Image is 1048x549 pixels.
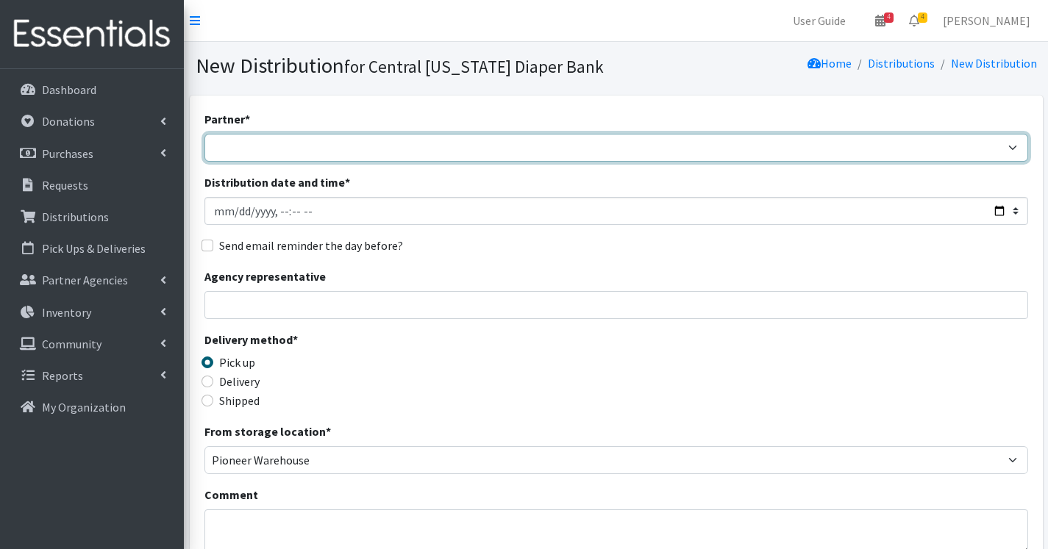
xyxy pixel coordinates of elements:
label: Pick up [219,354,255,371]
img: HumanEssentials [6,10,178,59]
a: Pick Ups & Deliveries [6,234,178,263]
a: New Distribution [951,56,1037,71]
a: 4 [897,6,931,35]
abbr: required [245,112,250,126]
a: Distributions [6,202,178,232]
span: 4 [918,12,927,23]
p: Distributions [42,209,109,224]
legend: Delivery method [204,331,410,354]
p: Pick Ups & Deliveries [42,241,146,256]
a: User Guide [781,6,858,35]
label: Shipped [219,392,260,409]
p: My Organization [42,400,126,415]
a: Distributions [868,56,935,71]
label: Agency representative [204,268,326,285]
span: 4 [884,12,894,23]
p: Partner Agencies [42,273,128,287]
a: Reports [6,361,178,390]
a: Requests [6,171,178,200]
small: for Central [US_STATE] Diaper Bank [344,56,604,77]
label: Partner [204,110,250,128]
a: 4 [863,6,897,35]
label: Comment [204,486,258,503]
p: Community [42,337,101,351]
p: Donations [42,114,95,129]
label: Send email reminder the day before? [219,237,403,254]
p: Inventory [42,305,91,320]
a: Partner Agencies [6,265,178,295]
label: Distribution date and time [204,173,350,191]
label: From storage location [204,423,331,440]
a: Inventory [6,298,178,327]
a: Home [808,56,852,71]
p: Dashboard [42,82,96,97]
p: Requests [42,178,88,193]
a: Dashboard [6,75,178,104]
a: My Organization [6,392,178,422]
abbr: required [326,424,331,439]
abbr: required [345,175,350,190]
a: Donations [6,107,178,136]
p: Purchases [42,146,93,161]
p: Reports [42,368,83,383]
a: Purchases [6,139,178,168]
a: Community [6,329,178,359]
label: Delivery [219,373,260,390]
a: [PERSON_NAME] [931,6,1042,35]
h1: New Distribution [196,53,611,79]
abbr: required [293,332,298,347]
